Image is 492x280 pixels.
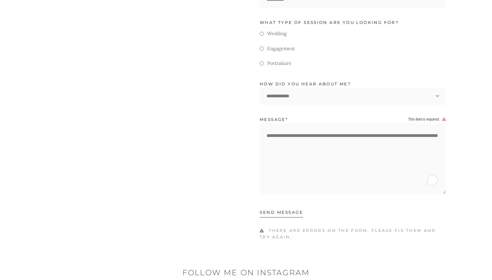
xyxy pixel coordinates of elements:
label: Message [260,116,288,123]
label: Engagement [267,43,295,55]
span: Send Message [260,210,303,218]
label: Portraiture [267,58,291,69]
span: This field is required. [408,117,446,122]
textarea: To enrich screen reader interactions, please activate Accessibility in Grammarly extension settings [260,123,446,194]
label: Wedding [267,28,287,40]
button: Send Message [260,204,303,221]
label: What type of session are you looking for? [260,19,399,26]
span: There are errors on the form. Please fix them and try again. [260,227,446,240]
h3: Follow me on Instagram [182,267,310,278]
label: How did you hear about me? [260,81,351,87]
